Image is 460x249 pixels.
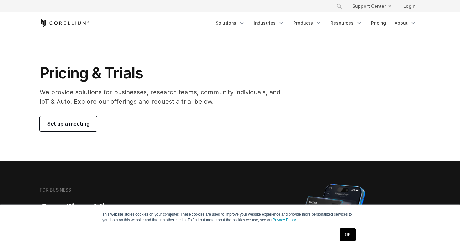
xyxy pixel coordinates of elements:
[273,218,297,222] a: Privacy Policy.
[40,64,289,82] h1: Pricing & Trials
[340,228,356,241] a: OK
[391,17,420,29] a: About
[40,201,200,215] h2: Corellium Viper
[212,17,249,29] a: Solutions
[40,19,89,27] a: Corellium Home
[329,1,420,12] div: Navigation Menu
[47,120,89,127] span: Set up a meeting
[40,187,71,193] h6: FOR BUSINESS
[334,1,345,12] button: Search
[250,17,288,29] a: Industries
[347,1,396,12] a: Support Center
[40,116,97,131] a: Set up a meeting
[327,17,366,29] a: Resources
[102,212,358,223] p: This website stores cookies on your computer. These cookies are used to improve your website expe...
[289,17,325,29] a: Products
[367,17,390,29] a: Pricing
[212,17,420,29] div: Navigation Menu
[40,87,289,106] p: We provide solutions for businesses, research teams, community individuals, and IoT & Auto. Explo...
[398,1,420,12] a: Login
